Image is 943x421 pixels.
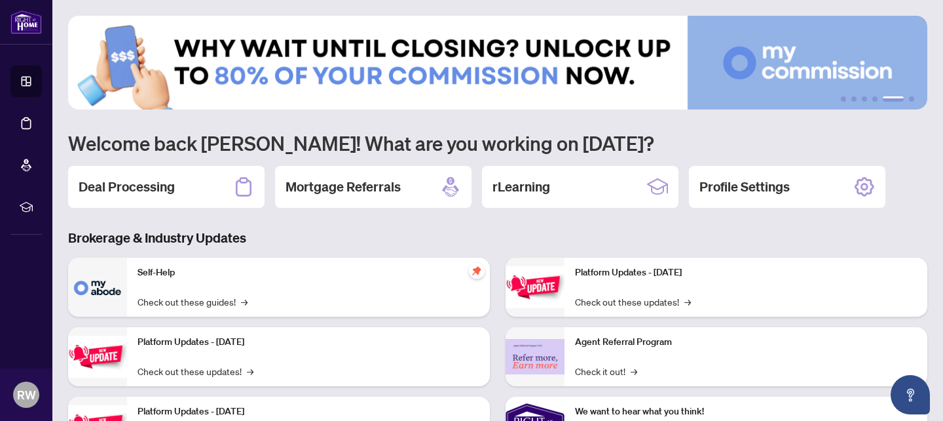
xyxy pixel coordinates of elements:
button: 6 [909,96,914,102]
span: pushpin [469,263,485,279]
h2: Mortgage Referrals [286,178,401,196]
span: → [241,294,248,309]
img: logo [10,10,42,34]
h2: rLearning [492,178,550,196]
p: Platform Updates - [DATE] [138,405,479,419]
a: Check out these updates!→ [575,294,691,309]
button: 2 [851,96,857,102]
button: 4 [872,96,878,102]
img: Platform Updates - September 16, 2025 [68,336,127,377]
span: → [247,364,253,378]
p: Self-Help [138,266,479,280]
span: RW [17,386,36,404]
img: Self-Help [68,258,127,317]
a: Check out these guides!→ [138,294,248,309]
span: → [631,364,637,378]
img: Slide 4 [68,16,927,110]
img: Agent Referral Program [506,339,564,375]
h1: Welcome back [PERSON_NAME]! What are you working on [DATE]? [68,130,927,155]
button: Open asap [891,375,930,414]
h2: Deal Processing [79,178,175,196]
span: → [684,294,691,309]
h3: Brokerage & Industry Updates [68,229,927,247]
a: Check out these updates!→ [138,364,253,378]
p: We want to hear what you think! [575,405,917,419]
button: 1 [841,96,846,102]
p: Platform Updates - [DATE] [138,335,479,350]
a: Check it out!→ [575,364,637,378]
p: Agent Referral Program [575,335,917,350]
h2: Profile Settings [699,178,790,196]
p: Platform Updates - [DATE] [575,266,917,280]
button: 3 [862,96,867,102]
img: Platform Updates - June 23, 2025 [506,266,564,308]
button: 5 [883,96,904,102]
